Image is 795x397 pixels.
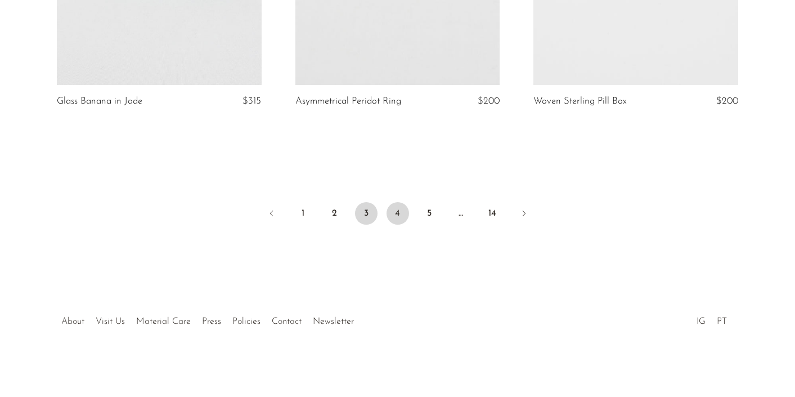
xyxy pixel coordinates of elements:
[478,96,500,106] span: $200
[260,202,283,227] a: Previous
[450,202,472,225] span: …
[272,317,302,326] a: Contact
[292,202,315,225] a: 1
[136,317,191,326] a: Material Care
[513,202,535,227] a: Next
[202,317,221,326] a: Press
[295,96,401,106] a: Asymmetrical Peridot Ring
[533,96,627,106] a: Woven Sterling Pill Box
[96,317,125,326] a: Visit Us
[717,317,727,326] a: PT
[242,96,261,106] span: $315
[418,202,441,225] a: 5
[324,202,346,225] a: 2
[691,308,733,329] ul: Social Medias
[697,317,706,326] a: IG
[56,308,360,329] ul: Quick links
[57,96,142,106] a: Glass Banana in Jade
[387,202,409,225] a: 4
[232,317,260,326] a: Policies
[355,202,378,225] span: 3
[481,202,504,225] a: 14
[61,317,84,326] a: About
[716,96,738,106] span: $200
